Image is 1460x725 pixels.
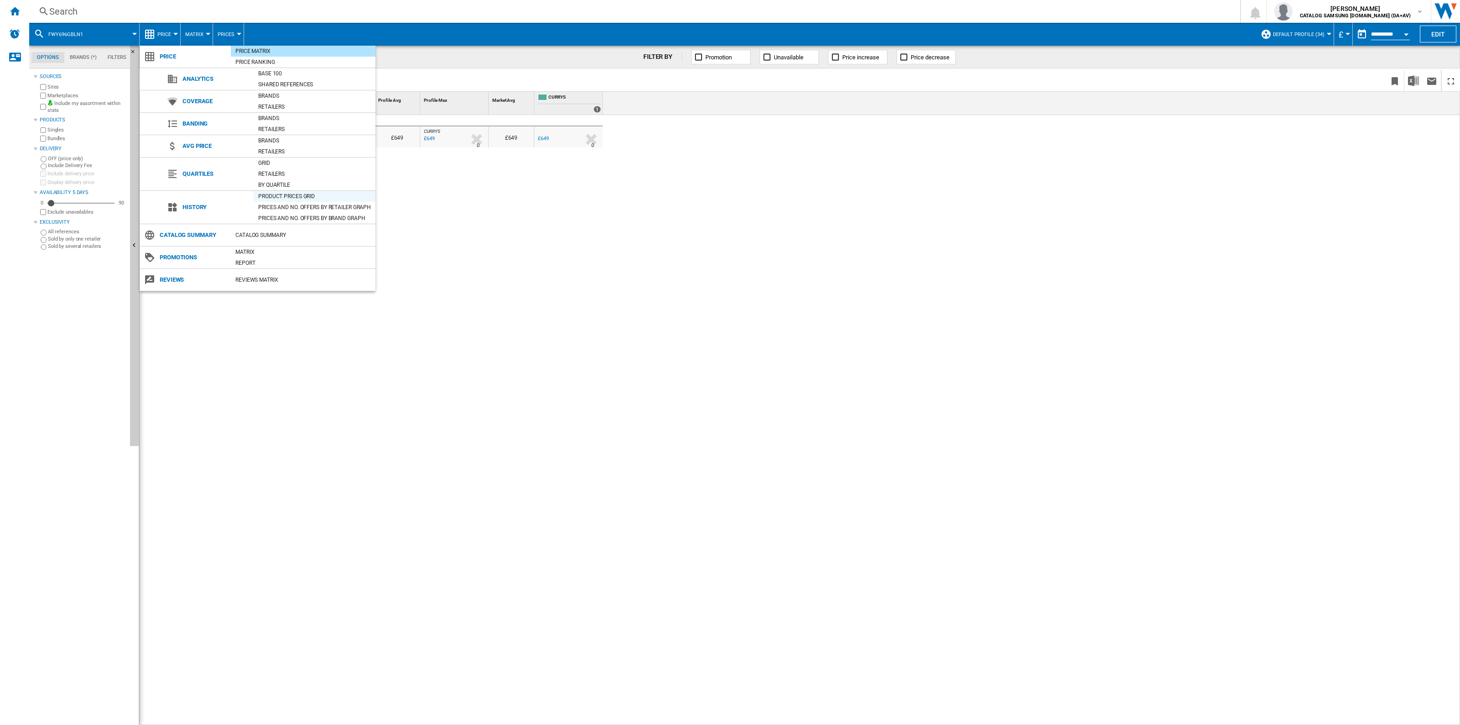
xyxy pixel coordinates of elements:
[231,58,375,67] div: Price Ranking
[254,158,375,168] div: Grid
[254,80,375,89] div: Shared references
[254,180,375,189] div: By quartile
[254,203,375,212] div: Prices and No. offers by retailer graph
[254,91,375,100] div: Brands
[155,273,231,286] span: Reviews
[254,69,375,78] div: Base 100
[254,192,375,201] div: Product prices grid
[254,169,375,179] div: Retailers
[231,231,375,240] div: Catalog Summary
[178,117,254,130] span: Banding
[254,136,375,145] div: Brands
[155,50,231,63] span: Price
[178,140,254,152] span: Avg price
[178,73,254,85] span: Analytics
[254,102,375,111] div: Retailers
[231,275,375,284] div: REVIEWS Matrix
[254,214,375,223] div: Prices and No. offers by brand graph
[155,251,231,264] span: Promotions
[231,247,375,257] div: Matrix
[178,201,254,214] span: History
[254,125,375,134] div: Retailers
[155,229,231,242] span: Catalog Summary
[231,47,375,56] div: Price Matrix
[254,114,375,123] div: Brands
[254,147,375,156] div: Retailers
[178,168,254,180] span: Quartiles
[231,258,375,268] div: Report
[178,95,254,108] span: Coverage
